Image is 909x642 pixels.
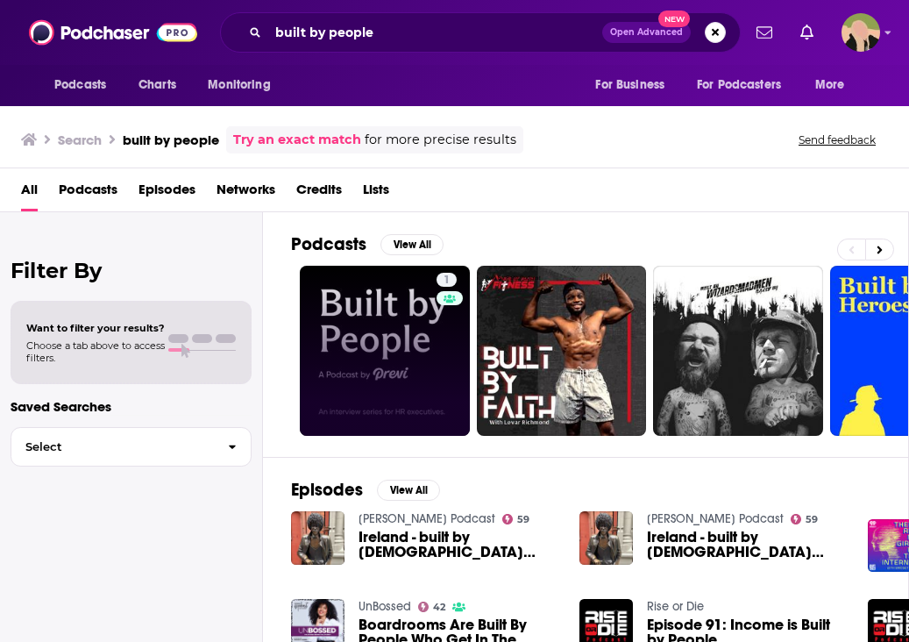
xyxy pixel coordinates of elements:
button: Select [11,427,252,467]
button: Send feedback [793,132,881,147]
button: Open AdvancedNew [602,22,691,43]
h2: Episodes [291,479,363,501]
button: Show profile menu [842,13,880,52]
a: Charts [127,68,187,102]
img: Ireland - built by Black people. [291,511,344,565]
h3: Search [58,132,102,148]
a: Rise or Die [647,599,704,614]
a: Ireland - built by Black people. [359,530,558,560]
span: 42 [433,603,445,611]
span: 59 [517,516,529,524]
span: Logged in as KatMcMahonn [842,13,880,52]
button: View All [377,480,440,501]
a: PodcastsView All [291,233,444,255]
a: Show notifications dropdown [749,18,779,47]
a: Ireland - built by Black people. [647,530,847,560]
span: Choose a tab above to access filters. [26,339,165,364]
a: Networks [217,175,275,211]
input: Search podcasts, credits, & more... [268,18,602,46]
span: 59 [806,516,818,524]
span: 1 [444,272,450,289]
div: Search podcasts, credits, & more... [220,12,741,53]
h3: built by people [123,132,219,148]
span: Podcasts [54,73,106,97]
span: For Business [595,73,664,97]
span: For Podcasters [697,73,781,97]
h2: Podcasts [291,233,366,255]
a: 1 [437,273,457,287]
span: Ireland - built by [DEMOGRAPHIC_DATA] people. [359,530,558,560]
p: Saved Searches [11,398,252,415]
a: All [21,175,38,211]
a: Podcasts [59,175,117,211]
img: Podchaser - Follow, Share and Rate Podcasts [29,16,197,49]
h2: Filter By [11,258,252,283]
a: 59 [502,514,530,524]
button: open menu [583,68,686,102]
a: Lists [363,175,389,211]
a: 42 [418,602,446,612]
span: Monitoring [208,73,270,97]
a: UnBossed [359,599,411,614]
button: open menu [803,68,867,102]
span: Want to filter your results? [26,322,165,334]
span: for more precise results [365,130,516,150]
span: More [815,73,845,97]
a: David Vance Podcast [359,511,495,526]
a: 59 [791,514,819,524]
span: New [658,11,690,27]
img: User Profile [842,13,880,52]
img: Ireland - built by Black people. [579,511,633,565]
a: Try an exact match [233,130,361,150]
a: EpisodesView All [291,479,440,501]
span: Ireland - built by [DEMOGRAPHIC_DATA] people. [647,530,847,560]
button: open menu [42,68,129,102]
button: open menu [195,68,293,102]
span: Open Advanced [610,28,683,37]
button: open menu [685,68,806,102]
a: Show notifications dropdown [793,18,820,47]
a: David Vance Podcast [647,511,784,526]
button: View All [380,234,444,255]
span: Charts [138,73,176,97]
a: 1 [300,266,470,436]
a: Credits [296,175,342,211]
a: Episodes [138,175,195,211]
span: Select [11,441,214,453]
